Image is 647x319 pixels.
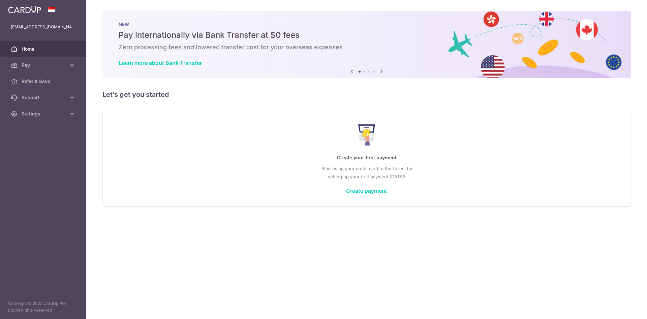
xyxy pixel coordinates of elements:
h5: Pay internationally via Bank Transfer at $0 fees [119,30,615,41]
p: [EMAIL_ADDRESS][DOMAIN_NAME] [11,24,75,30]
p: Start using your credit card to the fullest by setting up your first payment [DATE]! [116,164,617,181]
img: CardUp [8,5,41,14]
h6: Zero processing fees and lowered transfer cost for your overseas expenses [119,43,615,51]
span: Support [22,94,66,101]
span: Settings [22,110,66,117]
p: Create your first payment [116,154,617,162]
img: Bank transfer banner [102,11,631,78]
p: NEW [119,22,615,27]
h5: Let’s get you started [102,89,631,100]
a: Learn more about Bank Transfer [119,59,202,66]
span: Home [22,46,66,52]
span: Pay [22,62,66,69]
img: Make Payment [358,124,375,145]
span: Refer & Save [22,78,66,85]
a: Create payment [346,187,387,194]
